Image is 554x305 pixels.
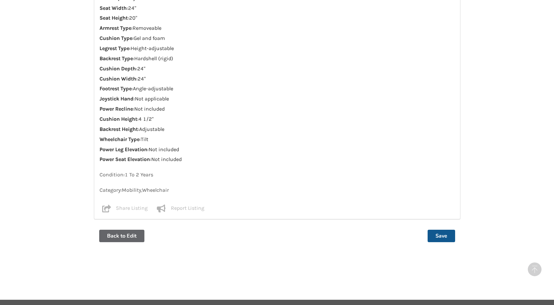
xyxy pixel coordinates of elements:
[100,45,455,52] p: : Height-adjustable
[100,156,150,162] strong: Power Seat Elevation
[100,65,136,72] strong: Cushion Depth
[100,55,133,62] strong: Backrest Type
[99,230,144,242] button: Back to Edit
[100,171,455,179] p: Condition: 1 To 2 Years
[100,116,137,122] strong: Cushion Height
[100,76,136,82] strong: Cushion Width
[100,95,455,103] p: : Not applicable
[171,205,204,212] p: Report Listing
[100,156,455,163] p: : Not included
[100,25,131,31] strong: Armrest Type
[100,25,455,32] p: : Removeable
[100,85,455,93] p: : Angle-adjustable
[100,35,455,42] p: : Gel and foam
[100,106,133,112] strong: Power Recline
[100,55,455,63] p: : Hardshell (rigid)
[100,85,132,92] strong: Footrest Type
[100,45,129,51] strong: Legrest Type
[100,5,455,12] p: : 24"
[100,146,147,152] strong: Power Leg Elevation
[100,136,139,142] strong: Wheelchair Type
[100,136,455,143] p: : Tilt
[100,35,132,41] strong: Cushion Type
[100,75,455,83] p: : 24"
[100,187,455,194] p: Category: Mobility , Wheelchair
[100,116,455,123] p: : 4 1/2"
[100,96,134,102] strong: Joystick Hand
[100,126,138,132] strong: Backrest Height
[428,230,455,242] button: Save
[100,105,455,113] p: : Not included
[100,126,455,133] p: : Adjustable
[100,65,455,73] p: : 24"
[100,15,128,21] strong: Seat Height
[100,146,455,153] p: : Not included
[100,5,127,11] strong: Seat Width
[100,14,455,22] p: : 20"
